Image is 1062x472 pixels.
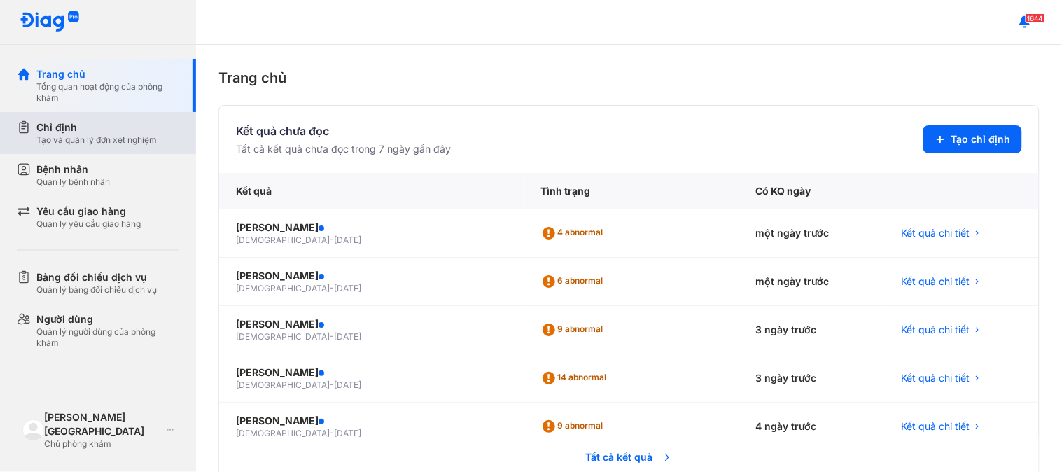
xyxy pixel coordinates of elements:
div: [PERSON_NAME] [236,269,507,283]
div: Trang chủ [218,67,1040,88]
span: [DATE] [334,235,361,245]
div: Yêu cầu giao hàng [36,204,141,218]
span: Kết quả chi tiết [902,275,970,289]
div: một ngày trước [739,209,885,258]
span: - [330,380,334,390]
div: Bệnh nhân [36,162,110,176]
div: 9 abnormal [540,415,608,438]
div: 4 abnormal [540,222,608,244]
span: [DATE] [334,380,361,390]
span: 1644 [1026,13,1045,23]
span: [DATE] [334,283,361,293]
div: 14 abnormal [540,367,612,389]
div: Người dùng [36,312,179,326]
div: Quản lý người dùng của phòng khám [36,326,179,349]
div: Có KQ ngày [739,173,885,209]
div: 4 ngày trước [739,403,885,451]
div: [PERSON_NAME] [236,221,507,235]
img: logo [20,11,80,33]
span: [DEMOGRAPHIC_DATA] [236,428,330,438]
div: [PERSON_NAME] [236,414,507,428]
button: Tạo chỉ định [923,125,1022,153]
div: [PERSON_NAME] [236,317,507,331]
div: Tình trạng [524,173,739,209]
span: [DEMOGRAPHIC_DATA] [236,331,330,342]
span: - [330,283,334,293]
div: Quản lý yêu cầu giao hàng [36,218,141,230]
div: một ngày trước [739,258,885,306]
span: - [330,331,334,342]
div: Tạo và quản lý đơn xét nghiệm [36,134,157,146]
span: [DATE] [334,331,361,342]
div: Chủ phòng khám [44,438,161,450]
div: [PERSON_NAME][GEOGRAPHIC_DATA] [44,410,161,438]
span: [DEMOGRAPHIC_DATA] [236,283,330,293]
div: Quản lý bảng đối chiếu dịch vụ [36,284,157,296]
span: Tạo chỉ định [951,132,1011,146]
div: 6 abnormal [540,270,608,293]
div: Kết quả [219,173,524,209]
div: Trang chủ [36,67,179,81]
img: logo [22,419,44,441]
div: Chỉ định [36,120,157,134]
span: - [330,428,334,438]
div: Tất cả kết quả chưa đọc trong 7 ngày gần đây [236,142,451,156]
div: Tổng quan hoạt động của phòng khám [36,81,179,104]
span: [DEMOGRAPHIC_DATA] [236,380,330,390]
span: Kết quả chi tiết [902,323,970,337]
div: [PERSON_NAME] [236,366,507,380]
div: 9 abnormal [540,319,608,341]
div: Bảng đối chiếu dịch vụ [36,270,157,284]
div: Quản lý bệnh nhân [36,176,110,188]
span: [DEMOGRAPHIC_DATA] [236,235,330,245]
span: Kết quả chi tiết [902,226,970,240]
div: Kết quả chưa đọc [236,123,451,139]
span: Kết quả chi tiết [902,419,970,433]
span: Kết quả chi tiết [902,371,970,385]
span: - [330,235,334,245]
div: 3 ngày trước [739,354,885,403]
div: 3 ngày trước [739,306,885,354]
span: [DATE] [334,428,361,438]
